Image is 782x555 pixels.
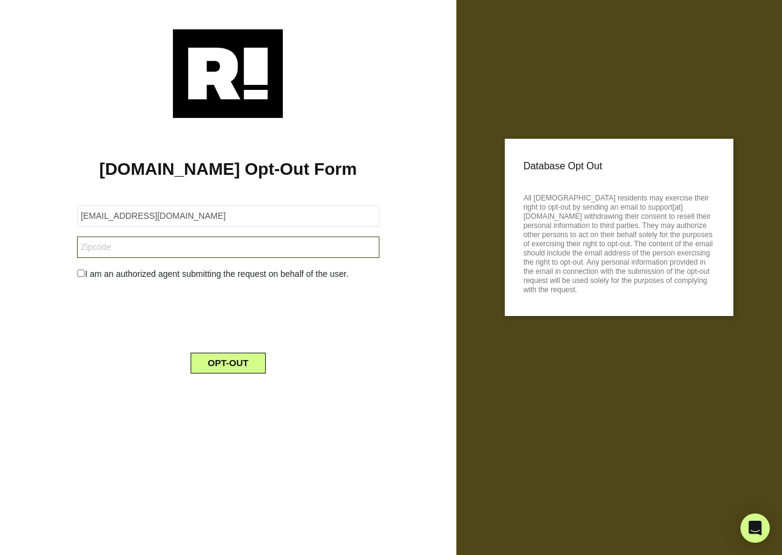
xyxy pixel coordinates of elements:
[740,513,770,543] div: Open Intercom Messenger
[524,190,715,295] p: All [DEMOGRAPHIC_DATA] residents may exercise their right to opt-out by sending an email to suppo...
[173,29,283,118] img: Retention.com
[77,205,379,227] input: Email Address
[18,159,438,180] h1: [DOMAIN_NAME] Opt-Out Form
[68,268,388,281] div: I am an authorized agent submitting the request on behalf of the user.
[524,157,715,175] p: Database Opt Out
[77,237,379,258] input: Zipcode
[135,290,321,338] iframe: reCAPTCHA
[191,353,266,373] button: OPT-OUT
